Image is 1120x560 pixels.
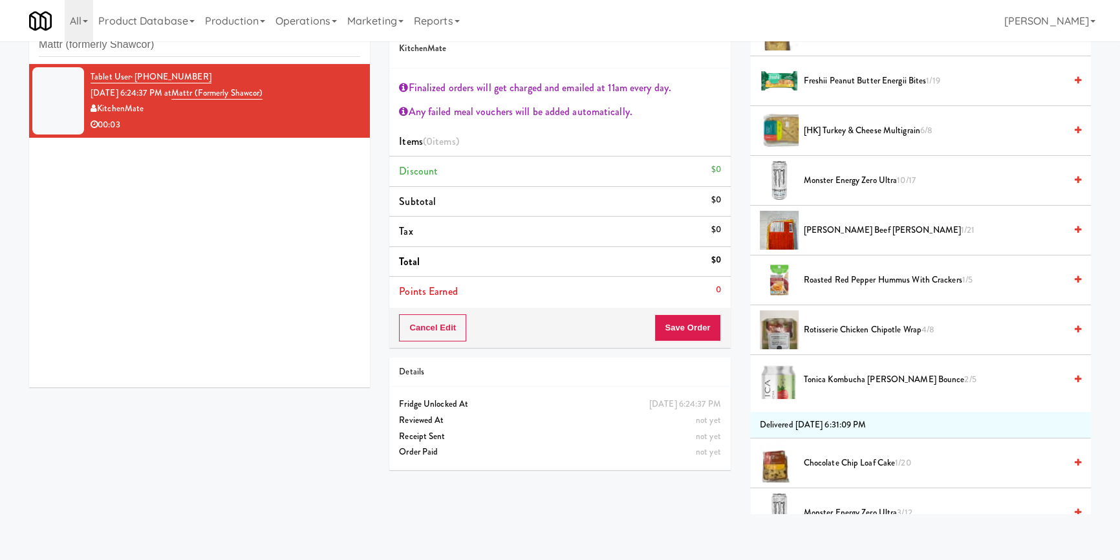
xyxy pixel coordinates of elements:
div: Monster Energy Zero Ultra10/17 [799,173,1081,189]
div: Tonica Kombucha [PERSON_NAME] Bounce2/5 [799,372,1081,388]
span: Points Earned [399,284,457,299]
ng-pluralize: items [433,134,456,149]
span: Tax [399,224,413,239]
span: (0 ) [423,134,459,149]
div: Details [399,364,720,380]
div: $0 [711,222,720,238]
div: [HK] Turkey & Cheese Multigrain6/8 [799,123,1081,139]
div: 0 [716,282,721,298]
div: Monster Energy Zero Ultra3/12 [799,505,1081,521]
div: 00:03 [91,117,360,133]
div: Chocolate Chip Loaf Cake1/20 [799,455,1081,471]
div: Any failed meal vouchers will be added automatically. [399,102,720,122]
span: 1/5 [962,274,973,286]
div: [DATE] 6:24:37 PM [649,396,721,413]
li: Tablet User· [PHONE_NUMBER][DATE] 6:24:37 PM atMattr (formerly Shawcor)KitchenMate00:03 [29,64,370,138]
span: 4/8 [921,323,934,336]
div: [PERSON_NAME] Beef [PERSON_NAME]1/21 [799,222,1081,239]
div: $0 [711,252,720,268]
span: Tonica Kombucha [PERSON_NAME] Bounce [804,372,1065,388]
span: Subtotal [399,194,436,209]
span: Freshii Peanut Butter Energii Bites [804,73,1065,89]
span: 1/19 [926,74,940,87]
span: [PERSON_NAME] Beef [PERSON_NAME] [804,222,1065,239]
div: $0 [711,192,720,208]
span: Rotisserie Chicken Chipotle Wrap [804,322,1065,338]
span: Chocolate Chip Loaf Cake [804,455,1065,471]
span: [HK] Turkey & Cheese Multigrain [804,123,1065,139]
div: Finalized orders will get charged and emailed at 11am every day. [399,78,720,98]
span: Total [399,254,420,269]
input: Search vision orders [39,33,360,57]
span: [DATE] 6:24:37 PM at [91,87,171,99]
div: Reviewed At [399,413,720,429]
span: 1/21 [961,224,975,236]
div: Roasted Red Pepper Hummus with Crackers1/5 [799,272,1081,288]
span: 1/20 [895,457,910,469]
span: Roasted Red Pepper Hummus with Crackers [804,272,1065,288]
h5: KitchenMate [399,44,720,54]
a: Tablet User· [PHONE_NUMBER] [91,70,211,83]
a: Mattr (formerly Shawcor) [171,87,263,100]
span: Monster Energy Zero Ultra [804,505,1065,521]
div: Freshii Peanut Butter Energii Bites1/19 [799,73,1081,89]
div: Order Paid [399,444,720,460]
span: 6/8 [920,124,932,136]
span: not yet [696,430,721,442]
div: KitchenMate [91,101,360,117]
button: Save Order [654,314,720,341]
div: Receipt Sent [399,429,720,445]
div: Rotisserie Chicken Chipotle Wrap4/8 [799,322,1081,338]
img: Micromart [29,10,52,32]
span: not yet [696,446,721,458]
span: · [PHONE_NUMBER] [131,70,211,83]
li: Delivered [DATE] 6:31:09 PM [750,412,1091,439]
span: Items [399,134,458,149]
div: Fridge Unlocked At [399,396,720,413]
span: 3/12 [897,506,912,519]
span: not yet [696,414,721,426]
span: 2/5 [964,373,976,385]
span: 10/17 [897,174,916,186]
button: Cancel Edit [399,314,466,341]
span: Discount [399,164,438,178]
div: $0 [711,162,720,178]
span: Monster Energy Zero Ultra [804,173,1065,189]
